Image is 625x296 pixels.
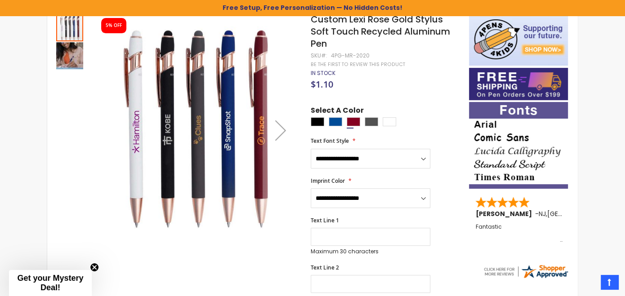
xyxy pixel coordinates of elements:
div: White [383,117,396,126]
div: Dark Blue [329,117,342,126]
span: Text Line 2 [311,264,339,271]
a: Be the first to review this product [311,61,405,68]
img: Custom Lexi Rose Gold Stylus Soft Touch Recycled Aluminum Pen [56,42,83,69]
div: Fantastic [475,224,562,243]
img: font-personalization-examples [469,102,568,189]
a: 4pens.com certificate URL [482,274,569,281]
span: Text Font Style [311,137,349,145]
span: Imprint Color [311,177,345,185]
div: 4PG-MR-2020 [331,52,370,59]
span: NJ [538,209,545,218]
span: Select A Color [311,106,364,118]
img: Free shipping on orders over $199 [469,68,568,100]
a: Top [601,275,618,289]
button: Close teaser [90,263,99,272]
div: Burgundy [347,117,360,126]
p: Maximum 30 characters [311,248,430,255]
div: Next [263,13,299,247]
div: Black [311,117,324,126]
div: Custom Lexi Rose Gold Stylus Soft Touch Recycled Aluminum Pen [56,41,83,69]
span: Get your Mystery Deal! [17,274,83,292]
span: - , [535,209,613,218]
strong: SKU [311,52,327,59]
span: Custom Lexi Rose Gold Stylus Soft Touch Recycled Aluminum Pen [311,13,450,50]
span: Text Line 1 [311,216,339,224]
div: Gunmetal [365,117,378,126]
img: Custom Lexi Rose Gold Stylus Soft Touch Recycled Aluminum Pen [93,27,299,232]
img: 4pens 4 kids [469,13,568,66]
span: $1.10 [311,78,333,90]
img: 4pens.com widget logo [482,263,569,279]
span: In stock [311,69,335,77]
span: [PERSON_NAME] [475,209,535,218]
div: Availability [311,70,335,77]
div: 5% OFF [106,22,122,29]
div: Get your Mystery Deal!Close teaser [9,270,92,296]
span: [GEOGRAPHIC_DATA] [547,209,613,218]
